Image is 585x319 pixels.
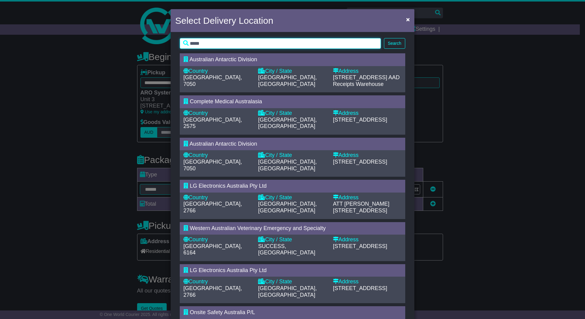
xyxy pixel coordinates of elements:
span: SUCCESS, [GEOGRAPHIC_DATA] [258,243,315,256]
button: Close [403,13,413,26]
span: [GEOGRAPHIC_DATA], [GEOGRAPHIC_DATA] [258,117,317,129]
span: Australian Antarctic Division [190,141,257,147]
div: Address [333,152,402,159]
span: [GEOGRAPHIC_DATA], 2766 [183,285,242,298]
div: Country [183,278,252,285]
div: Address [333,68,402,75]
span: [STREET_ADDRESS] [333,117,387,123]
span: × [406,16,410,23]
span: [GEOGRAPHIC_DATA], [GEOGRAPHIC_DATA] [258,74,317,87]
div: Country [183,236,252,243]
div: Country [183,194,252,201]
div: Address [333,278,402,285]
span: [GEOGRAPHIC_DATA], 2575 [183,117,242,129]
span: ATT [PERSON_NAME] [333,201,389,207]
div: Country [183,110,252,117]
span: [STREET_ADDRESS] [333,243,387,249]
div: City / State [258,152,327,159]
span: LG Electronics Australia Pty Ltd [190,267,267,273]
div: City / State [258,68,327,75]
div: Address [333,236,402,243]
span: [STREET_ADDRESS] [333,159,387,165]
span: Onsite Safety Australia P/L [190,309,255,315]
span: [STREET_ADDRESS] [333,207,387,214]
div: Country [183,68,252,75]
div: City / State [258,278,327,285]
span: Western Australian Veterinary Emergency and Specialty [190,225,326,231]
span: Complete Medical Australasia [190,98,262,105]
div: Address [333,110,402,117]
span: [STREET_ADDRESS] [333,74,387,80]
div: City / State [258,236,327,243]
div: City / State [258,110,327,117]
button: Search [384,38,405,49]
span: [STREET_ADDRESS] [333,285,387,291]
span: [GEOGRAPHIC_DATA], [GEOGRAPHIC_DATA] [258,159,317,172]
span: [GEOGRAPHIC_DATA], [GEOGRAPHIC_DATA] [258,285,317,298]
span: Australian Antarctic Division [190,56,257,62]
span: [GEOGRAPHIC_DATA], [GEOGRAPHIC_DATA] [258,201,317,214]
span: LG Electronics Australia Pty Ltd [190,183,267,189]
h4: Select Delivery Location [175,14,273,27]
span: [GEOGRAPHIC_DATA], 2766 [183,201,242,214]
span: AAD Receipts Warehouse [333,74,400,87]
div: Address [333,194,402,201]
span: [GEOGRAPHIC_DATA], 7050 [183,159,242,172]
div: City / State [258,194,327,201]
span: [GEOGRAPHIC_DATA], 7050 [183,74,242,87]
div: Country [183,152,252,159]
span: [GEOGRAPHIC_DATA], 6164 [183,243,242,256]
